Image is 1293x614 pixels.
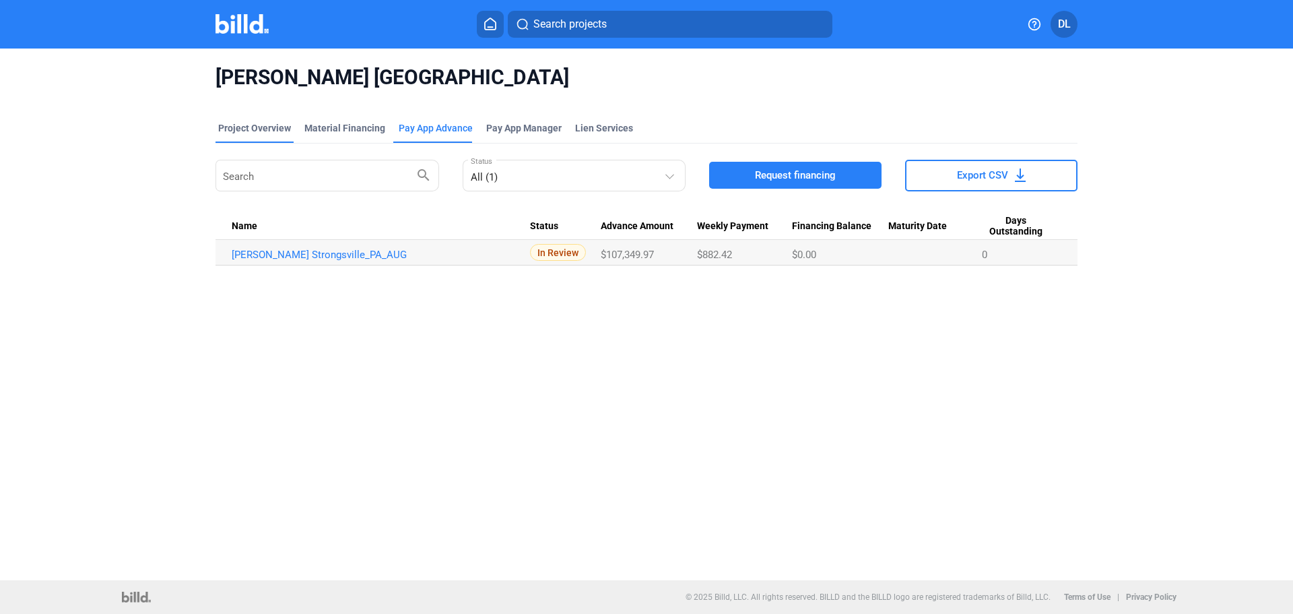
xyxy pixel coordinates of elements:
[232,249,530,261] a: [PERSON_NAME] Strongsville_PA_AUG
[486,121,562,135] span: Pay App Manager
[533,16,607,32] span: Search projects
[888,220,947,233] span: Maturity Date
[530,244,586,261] span: In Review
[697,220,792,233] div: Weekly Payment
[1064,592,1110,602] b: Terms of Use
[792,249,816,261] span: $0.00
[1051,11,1077,38] button: DL
[601,249,654,261] span: $107,349.97
[697,249,732,261] span: $882.42
[888,220,983,233] div: Maturity Date
[792,220,888,233] div: Financing Balance
[232,220,257,233] span: Name
[982,249,987,261] span: 0
[399,121,473,135] div: Pay App Advance
[957,168,1008,182] span: Export CSV
[471,171,498,183] mat-select-trigger: All (1)
[215,65,1077,90] span: [PERSON_NAME] [GEOGRAPHIC_DATA]
[218,121,291,135] div: Project Overview
[304,121,385,135] div: Material Financing
[697,220,768,233] span: Weekly Payment
[709,162,882,189] button: Request financing
[1126,592,1176,602] b: Privacy Policy
[530,220,558,233] span: Status
[601,220,696,233] div: Advance Amount
[792,220,871,233] span: Financing Balance
[686,592,1051,602] p: © 2025 Billd, LLC. All rights reserved. BILLD and the BILLD logo are registered trademarks of Bil...
[215,14,269,34] img: Billd Company Logo
[416,166,432,183] mat-icon: search
[122,592,151,603] img: logo
[982,215,1061,238] div: Days Outstanding
[601,220,673,233] span: Advance Amount
[905,160,1077,191] button: Export CSV
[755,168,836,182] span: Request financing
[575,121,633,135] div: Lien Services
[1117,592,1119,602] p: |
[982,215,1049,238] span: Days Outstanding
[1058,16,1071,32] span: DL
[530,220,601,233] div: Status
[232,220,530,233] div: Name
[508,11,832,38] button: Search projects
